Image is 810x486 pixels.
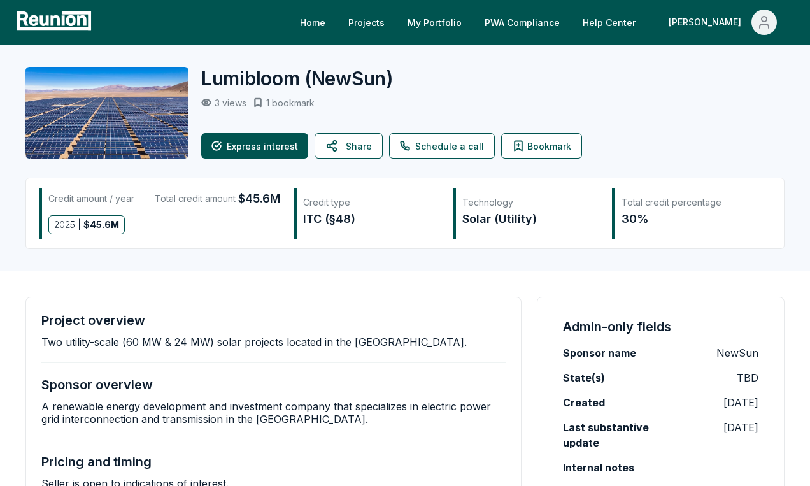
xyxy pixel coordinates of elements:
a: Projects [338,10,395,35]
a: Home [290,10,336,35]
div: 30% [622,210,758,228]
p: 3 views [215,97,246,108]
div: Total credit amount [155,190,280,208]
p: A renewable energy development and investment company that specializes in electric power grid int... [41,400,506,425]
p: [DATE] [723,395,758,410]
label: Created [563,395,605,410]
button: Express interest [201,133,308,159]
h2: Lumibloom [201,67,394,90]
label: Last substantive update [563,420,661,450]
p: [DATE] [723,420,758,435]
h4: Sponsor overview [41,377,153,392]
a: My Portfolio [397,10,472,35]
span: ( NewSun ) [304,67,394,90]
a: Schedule a call [389,133,495,159]
span: 2025 [54,216,75,234]
div: Technology [462,196,599,209]
button: Bookmark [501,133,582,159]
p: 1 bookmark [266,97,315,108]
span: $45.6M [238,190,280,208]
h4: Project overview [41,313,145,328]
label: State(s) [563,370,605,385]
div: Credit amount / year [48,190,134,208]
a: PWA Compliance [474,10,570,35]
button: [PERSON_NAME] [658,10,787,35]
div: Credit type [303,196,439,209]
div: [PERSON_NAME] [669,10,746,35]
a: Help Center [572,10,646,35]
p: TBD [737,370,758,385]
label: Sponsor name [563,345,636,361]
div: Total credit percentage [622,196,758,209]
button: Share [315,133,383,159]
span: $ 45.6M [83,216,119,234]
div: ITC (§48) [303,210,439,228]
img: Lumibloom [25,67,188,159]
span: | [78,216,81,234]
nav: Main [290,10,797,35]
div: Solar (Utility) [462,210,599,228]
p: Two utility-scale (60 MW & 24 MW) solar projects located in the [GEOGRAPHIC_DATA]. [41,336,467,348]
h4: Pricing and timing [41,454,152,469]
p: NewSun [716,345,758,361]
label: Internal notes [563,460,634,475]
h4: Admin-only fields [563,318,671,336]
